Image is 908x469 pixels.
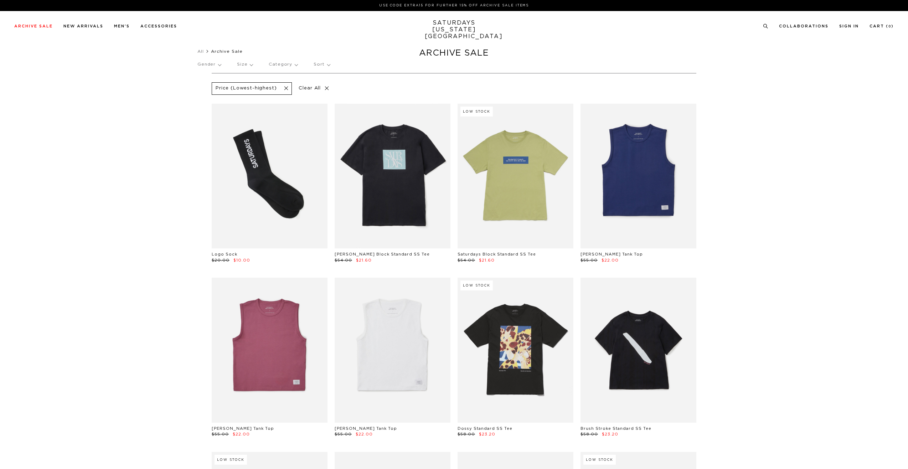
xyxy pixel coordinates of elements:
span: $23.20 [602,432,618,436]
span: $20.00 [212,258,229,262]
span: $21.60 [356,258,372,262]
span: $22.00 [602,258,619,262]
span: $23.20 [479,432,495,436]
a: [PERSON_NAME] Tank Top [335,427,397,431]
a: New Arrivals [63,24,103,28]
span: $55.00 [212,432,229,436]
span: $58.00 [458,432,475,436]
span: $22.00 [233,432,250,436]
p: Clear All [295,82,332,95]
p: Use Code EXTRA15 for Further 15% Off Archive Sale Items [17,3,891,8]
a: Men's [114,24,130,28]
p: Category [269,56,298,73]
a: SATURDAYS[US_STATE][GEOGRAPHIC_DATA] [425,20,484,40]
p: Size [237,56,253,73]
a: Accessories [140,24,177,28]
a: Dossy Standard SS Tee [458,427,512,431]
span: $22.00 [356,432,373,436]
small: 0 [888,25,891,28]
a: Logo Sock [212,252,237,256]
a: [PERSON_NAME] Block Standard SS Tee [335,252,430,256]
div: Low Stock [460,107,493,117]
a: Brush Stroke Standard SS Tee [581,427,651,431]
p: Gender [197,56,221,73]
a: [PERSON_NAME] Tank Top [581,252,643,256]
a: [PERSON_NAME] Tank Top [212,427,274,431]
span: $10.00 [233,258,250,262]
span: $55.00 [335,432,352,436]
a: Saturdays Block Standard SS Tee [458,252,536,256]
span: $54.00 [335,258,352,262]
a: All [197,49,204,53]
span: $55.00 [581,258,598,262]
a: Collaborations [779,24,829,28]
div: Low Stock [460,280,493,290]
a: Archive Sale [14,24,53,28]
span: Archive Sale [211,49,243,53]
div: Low Stock [215,455,247,465]
div: Low Stock [583,455,616,465]
p: Price (Lowest-highest) [216,86,277,92]
span: $21.60 [479,258,495,262]
a: Sign In [839,24,859,28]
span: $58.00 [581,432,598,436]
span: $54.00 [458,258,475,262]
a: Cart (0) [870,24,894,28]
p: Sort [314,56,330,73]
